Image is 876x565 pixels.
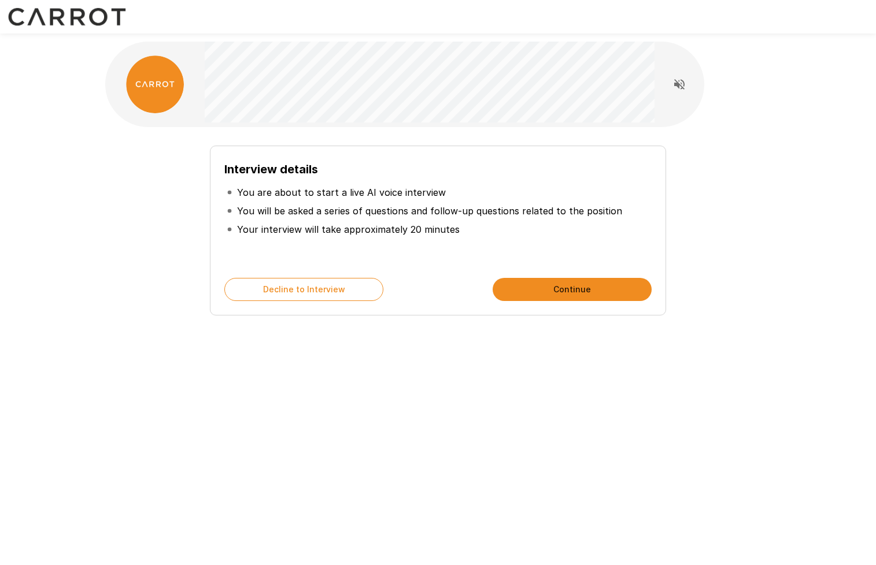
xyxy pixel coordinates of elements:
p: You will be asked a series of questions and follow-up questions related to the position [237,204,622,218]
p: Your interview will take approximately 20 minutes [237,222,460,236]
button: Continue [493,278,652,301]
img: carrot_logo.png [126,55,184,113]
button: Read questions aloud [668,73,691,96]
b: Interview details [224,162,318,176]
p: You are about to start a live AI voice interview [237,185,446,199]
button: Decline to Interview [224,278,383,301]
